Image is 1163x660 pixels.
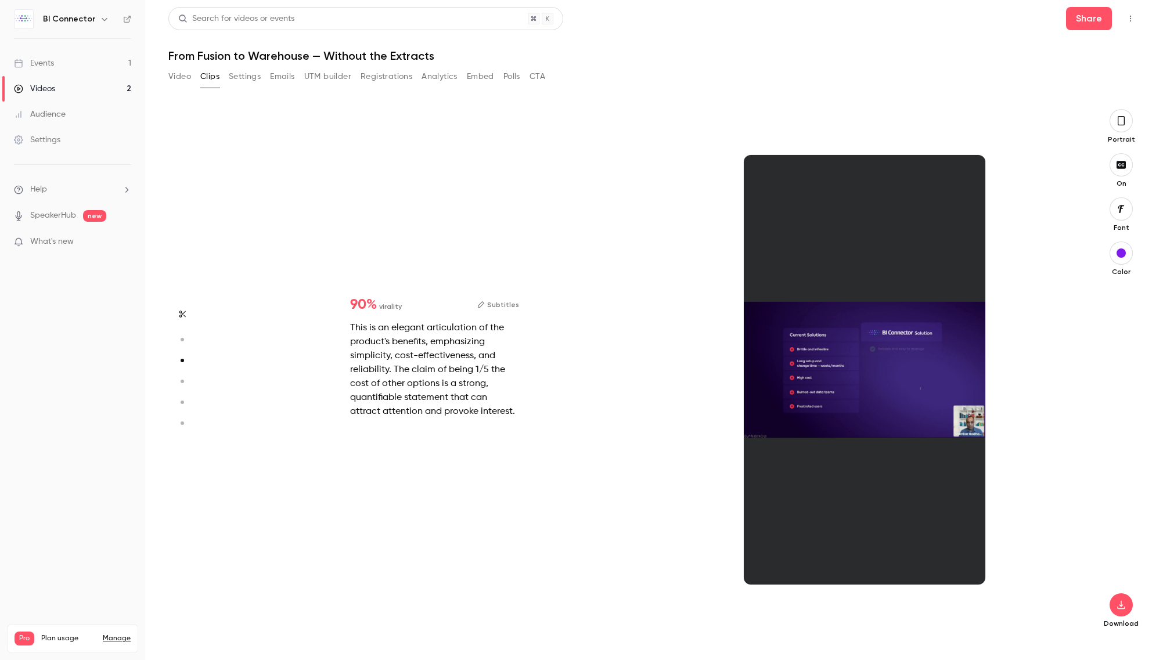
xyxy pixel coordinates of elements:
[14,109,66,120] div: Audience
[1103,135,1140,144] p: Portrait
[1066,7,1112,30] button: Share
[30,183,47,196] span: Help
[15,10,33,28] img: BI Connector
[304,67,351,86] button: UTM builder
[30,210,76,222] a: SpeakerHub
[361,67,412,86] button: Registrations
[503,67,520,86] button: Polls
[83,210,106,222] span: new
[1103,223,1140,232] p: Font
[14,183,131,196] li: help-dropdown-opener
[14,57,54,69] div: Events
[229,67,261,86] button: Settings
[379,301,402,312] span: virality
[103,634,131,643] a: Manage
[467,67,494,86] button: Embed
[1103,619,1140,628] p: Download
[350,321,519,419] div: This is an elegant articulation of the product's benefits, emphasizing simplicity, cost-effective...
[270,67,294,86] button: Emails
[178,13,294,25] div: Search for videos or events
[1103,267,1140,276] p: Color
[14,83,55,95] div: Videos
[530,67,545,86] button: CTA
[350,298,377,312] span: 90 %
[1121,9,1140,28] button: Top Bar Actions
[43,13,95,25] h6: BI Connector
[41,634,96,643] span: Plan usage
[15,632,34,645] span: Pro
[14,134,60,146] div: Settings
[1103,179,1140,188] p: On
[168,67,191,86] button: Video
[477,298,519,312] button: Subtitles
[422,67,458,86] button: Analytics
[30,236,74,248] span: What's new
[200,67,219,86] button: Clips
[168,49,1140,63] h1: From Fusion to Warehouse — Without the Extracts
